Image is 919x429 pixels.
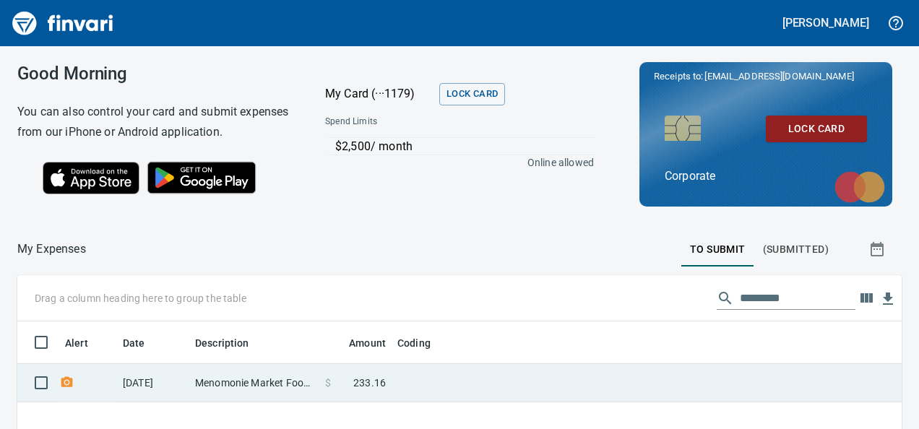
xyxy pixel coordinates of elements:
[397,334,431,352] span: Coding
[195,334,249,352] span: Description
[35,291,246,305] p: Drag a column heading here to group the table
[782,15,869,30] h5: [PERSON_NAME]
[117,364,189,402] td: [DATE]
[690,240,746,259] span: To Submit
[123,334,145,352] span: Date
[65,334,107,352] span: Alert
[314,155,594,170] p: Online allowed
[335,138,595,155] p: $2,500 / month
[325,85,433,103] p: My Card (···1179)
[139,154,264,201] img: Get it on Google Play
[763,240,829,259] span: (Submitted)
[397,334,449,352] span: Coding
[777,120,855,138] span: Lock Card
[65,334,88,352] span: Alert
[195,334,268,352] span: Description
[855,232,902,266] button: Show transactions within a particular date range
[17,240,86,258] nav: breadcrumb
[43,162,139,194] img: Download on the App Store
[325,376,331,390] span: $
[766,116,867,142] button: Lock Card
[827,164,892,210] img: mastercard.svg
[877,288,899,310] button: Download table
[446,86,498,103] span: Lock Card
[855,287,877,309] button: Choose columns to display
[17,64,289,84] h3: Good Morning
[665,168,867,185] p: Corporate
[703,69,855,83] span: [EMAIL_ADDRESS][DOMAIN_NAME]
[349,334,386,352] span: Amount
[17,240,86,258] p: My Expenses
[189,364,319,402] td: Menomonie Market Food Eau Claire [GEOGRAPHIC_DATA]
[439,83,505,105] button: Lock Card
[59,378,74,387] span: Receipt Required
[353,376,386,390] span: 233.16
[9,6,117,40] img: Finvari
[654,69,878,84] p: Receipts to:
[123,334,164,352] span: Date
[17,102,289,142] h6: You can also control your card and submit expenses from our iPhone or Android application.
[330,334,386,352] span: Amount
[779,12,873,34] button: [PERSON_NAME]
[325,115,484,129] span: Spend Limits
